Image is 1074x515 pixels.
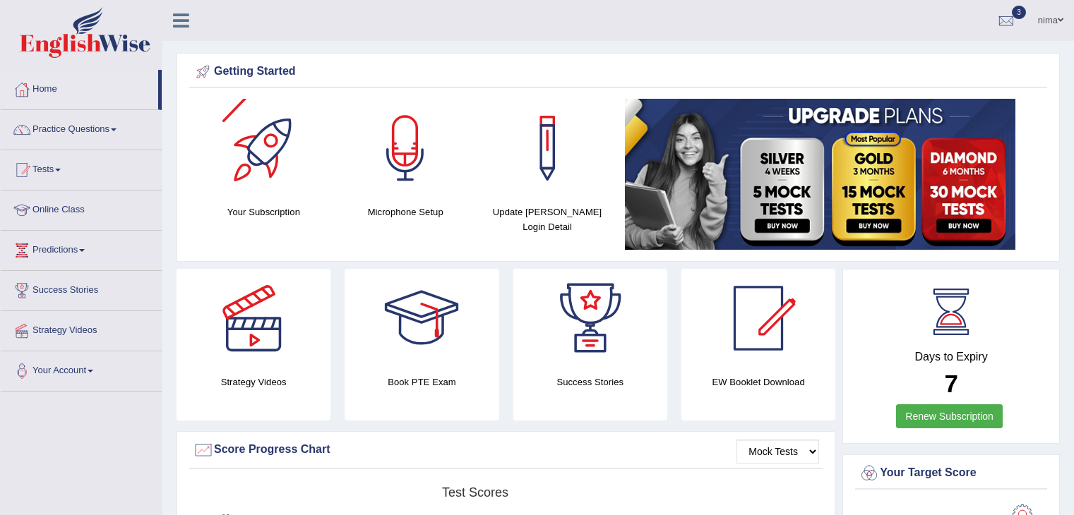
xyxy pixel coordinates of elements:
h4: Your Subscription [200,205,328,219]
h4: Update [PERSON_NAME] Login Detail [484,205,611,234]
a: Your Account [1,351,162,387]
h4: Success Stories [513,375,667,389]
h4: Book PTE Exam [345,375,499,389]
a: Practice Questions [1,110,162,145]
a: Online Class [1,190,162,226]
span: 3 [1012,6,1026,19]
h4: Days to Expiry [859,351,1044,363]
a: Home [1,70,158,105]
a: Renew Subscription [896,404,1003,428]
div: Getting Started [193,61,1044,83]
a: Tests [1,150,162,186]
div: Your Target Score [859,463,1044,484]
h4: Strategy Videos [177,375,330,389]
h4: Microphone Setup [342,205,470,219]
tspan: Test scores [442,485,508,499]
div: Score Progress Chart [193,440,819,461]
a: Predictions [1,231,162,266]
h4: EW Booklet Download [681,375,835,389]
a: Strategy Videos [1,311,162,346]
a: Success Stories [1,271,162,306]
b: 7 [944,370,957,397]
img: small5.jpg [625,99,1015,250]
